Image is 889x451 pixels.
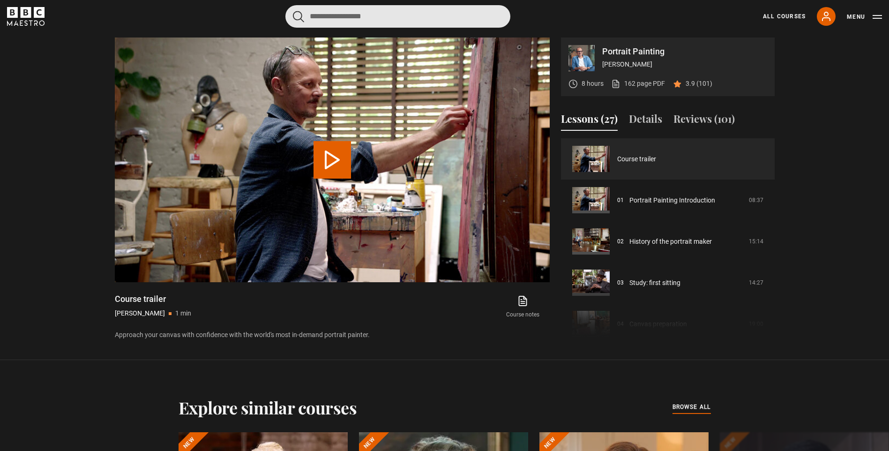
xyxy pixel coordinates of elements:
p: 3.9 (101) [686,79,712,89]
a: History of the portrait maker [629,237,712,247]
a: Study: first sitting [629,278,680,288]
a: Course notes [496,293,549,321]
h2: Explore similar courses [179,398,357,417]
h1: Course trailer [115,293,191,305]
p: 8 hours [582,79,604,89]
p: [PERSON_NAME] [602,60,767,69]
button: Reviews (101) [673,111,735,131]
a: browse all [672,402,711,413]
a: Portrait Painting Introduction [629,195,715,205]
button: Details [629,111,662,131]
video-js: Video Player [115,38,550,282]
svg: BBC Maestro [7,7,45,26]
button: Submit the search query [293,11,304,23]
input: Search [285,5,510,28]
p: [PERSON_NAME] [115,308,165,318]
a: 162 page PDF [611,79,665,89]
p: Portrait Painting [602,47,767,56]
p: Approach your canvas with confidence with the world's most in-demand portrait painter. [115,330,550,340]
span: browse all [672,402,711,412]
button: Play Video [314,141,351,179]
button: Lessons (27) [561,111,618,131]
p: 1 min [175,308,191,318]
a: All Courses [763,12,806,21]
button: Toggle navigation [847,12,882,22]
a: Course trailer [617,154,656,164]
